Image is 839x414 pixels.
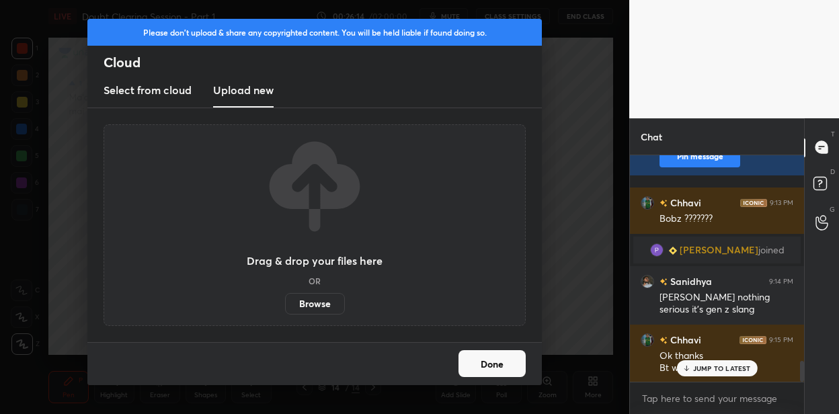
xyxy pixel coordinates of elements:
p: Chat [630,119,673,155]
img: Learner_Badge_beginner_1_8b307cf2a0.svg [669,246,677,254]
div: Please don't upload & share any copyrighted content. You will be held liable if found doing so. [87,19,542,46]
div: Ok thanks Bt what does it means [660,349,793,375]
h3: Upload new [213,82,274,98]
button: Pin message [660,146,740,167]
img: no-rating-badge.077c3623.svg [660,278,668,286]
p: D [830,167,835,177]
h6: Chhavi [668,196,701,210]
img: no-rating-badge.077c3623.svg [660,200,668,207]
h5: OR [309,277,321,285]
div: 9:13 PM [770,198,793,206]
div: [PERSON_NAME] nothing serious it's gen z slang [660,291,793,317]
h6: Sanidhya [668,274,712,288]
p: G [830,204,835,214]
span: joined [758,245,785,255]
p: JUMP TO LATEST [693,364,751,372]
h3: Drag & drop your files here [247,255,383,266]
span: [PERSON_NAME] [680,245,758,255]
p: T [831,129,835,139]
img: iconic-dark.1390631f.png [740,335,766,343]
img: 3138b2fb2ebe4c3c80675d4b0e65d3c7.jpg [650,243,664,257]
h2: Cloud [104,54,542,71]
h6: Chhavi [668,333,701,347]
div: 9:15 PM [769,335,793,343]
div: grid [630,155,804,382]
img: no-rating-badge.077c3623.svg [660,337,668,344]
img: iconic-dark.1390631f.png [740,198,767,206]
h3: Select from cloud [104,82,192,98]
img: 3 [641,333,654,346]
img: 3 [641,196,654,209]
div: 9:14 PM [769,277,793,285]
div: Bobz ??????? [660,212,793,226]
img: 731af4d50a924cfcacbdd0ae77040319.jpg [641,274,654,288]
button: Done [458,350,526,377]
